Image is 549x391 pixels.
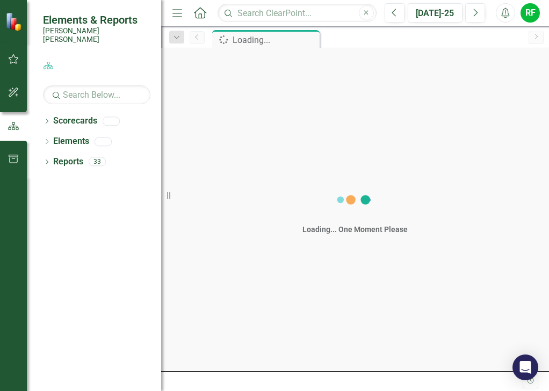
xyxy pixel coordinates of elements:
[43,85,150,104] input: Search Below...
[53,156,83,168] a: Reports
[512,354,538,380] div: Open Intercom Messenger
[218,4,377,23] input: Search ClearPoint...
[411,7,459,20] div: [DATE]-25
[302,224,408,235] div: Loading... One Moment Please
[53,115,97,127] a: Scorecards
[43,13,150,26] span: Elements & Reports
[43,26,150,44] small: [PERSON_NAME] [PERSON_NAME]
[53,135,89,148] a: Elements
[408,3,463,23] button: [DATE]-25
[521,3,540,23] button: RF
[89,157,106,166] div: 33
[233,33,317,47] div: Loading...
[5,12,24,31] img: ClearPoint Strategy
